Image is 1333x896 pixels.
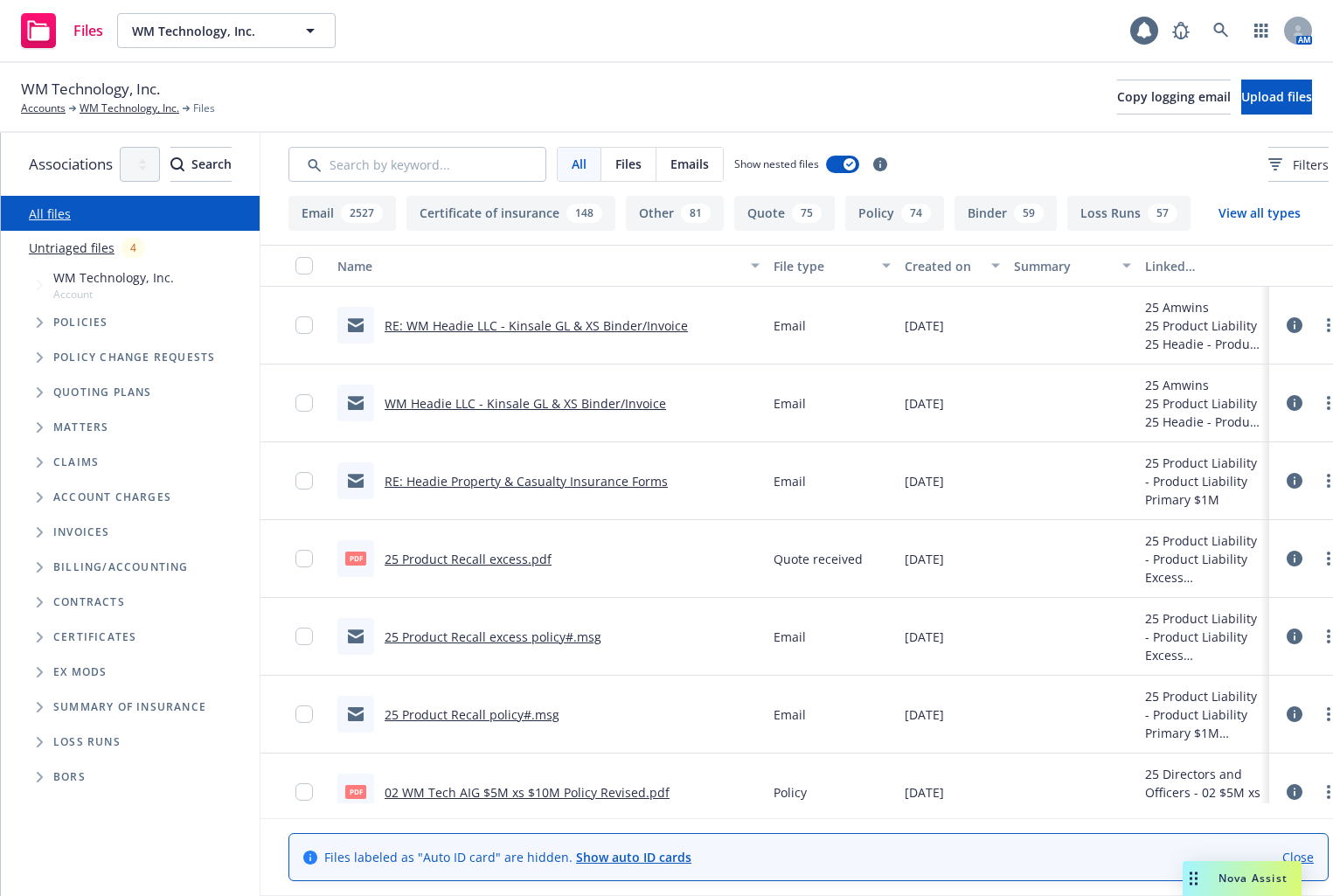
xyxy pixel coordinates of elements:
div: Summary [1014,257,1112,275]
button: Policy [845,196,944,231]
span: [DATE] [905,628,944,646]
span: Matters [53,422,108,433]
div: Created on [905,257,981,275]
button: Nova Assist [1183,861,1302,896]
span: Filters [1268,156,1329,174]
div: 25 Amwins [1145,376,1262,394]
button: Created on [898,245,1007,287]
a: Switch app [1244,13,1279,48]
div: 25 Headie - Product Liability [1145,335,1262,353]
span: Quoting plans [53,387,152,398]
span: pdf [345,785,366,798]
span: Filters [1293,156,1329,174]
a: Search [1204,13,1239,48]
div: 25 Amwins [1145,298,1262,316]
div: 81 [681,204,711,223]
span: Summary of insurance [53,702,206,712]
div: 25 Product Liability - Product Liability Primary $1M [1145,454,1262,509]
span: [DATE] [905,550,944,568]
a: Close [1282,848,1314,866]
div: Linked associations [1145,257,1262,275]
span: WM Technology, Inc. [132,22,283,40]
span: [DATE] [905,783,944,802]
button: Certificate of insurance [406,196,615,231]
div: 148 [566,204,602,223]
div: File type [774,257,871,275]
a: All files [29,205,71,222]
input: Toggle Row Selected [295,472,313,490]
div: 25 Headie - Product Liability [1145,413,1262,431]
a: 25 Product Recall excess policy#.msg [385,629,601,645]
span: Nova Assist [1218,871,1288,886]
div: 25 Product Liability - Product Liability Primary $1M [1145,687,1262,742]
div: 25 Directors and Officers - 02 $5M xs $10M [1145,765,1262,820]
span: Associations [29,153,113,176]
div: 57 [1148,204,1177,223]
div: 2527 [341,204,383,223]
a: 25 Product Recall policy#.msg [385,706,559,723]
input: Toggle Row Selected [295,705,313,723]
button: Linked associations [1138,245,1269,287]
input: Select all [295,257,313,274]
span: Email [774,705,806,724]
span: pdf [345,552,366,565]
a: RE: Headie Property & Casualty Insurance Forms [385,473,668,490]
span: Email [774,472,806,490]
a: 25 Product Recall excess.pdf [385,551,552,567]
input: Toggle Row Selected [295,316,313,334]
a: Files [14,6,110,55]
button: Loss Runs [1067,196,1191,231]
div: 25 Product Liability [1145,394,1262,413]
div: Name [337,257,740,275]
a: WM Technology, Inc. [80,101,179,116]
div: Folder Tree Example [1,550,260,795]
input: Search by keyword... [288,147,546,182]
input: Toggle Row Selected [295,550,313,567]
a: 02 WM Tech AIG $5M xs $10M Policy Revised.pdf [385,784,670,801]
span: [DATE] [905,394,944,413]
span: BORs [53,772,86,782]
span: Emails [670,155,709,173]
span: Billing/Accounting [53,562,189,573]
button: View all types [1191,196,1329,231]
span: Files labeled as "Auto ID card" are hidden. [324,848,691,866]
span: Upload files [1241,88,1312,105]
a: Report a Bug [1163,13,1198,48]
button: SearchSearch [170,147,232,182]
span: Certificates [53,632,136,642]
span: Email [774,628,806,646]
div: 25 Product Liability - Product Liability Excess [1145,531,1262,587]
button: Quote [734,196,835,231]
span: WM Technology, Inc. [53,268,174,287]
input: Toggle Row Selected [295,394,313,412]
div: 25 Product Liability - Product Liability Excess [1145,609,1262,664]
span: Quote received [774,550,863,568]
div: 4 [121,238,145,258]
div: Tree Example [1,265,260,550]
a: RE: WM Headie LLC - Kinsale GL & XS Binder/Invoice [385,317,688,334]
svg: Search [170,157,184,171]
span: Policy [774,783,807,802]
a: Untriaged files [29,239,115,257]
span: Account [53,287,174,302]
button: Email [288,196,396,231]
span: Loss Runs [53,737,121,747]
span: Policy change requests [53,352,215,363]
a: WM Headie LLC - Kinsale GL & XS Binder/Invoice [385,395,666,412]
div: Search [170,148,232,181]
button: Filters [1268,147,1329,182]
div: 75 [792,204,822,223]
a: Show auto ID cards [576,849,691,865]
button: Copy logging email [1117,80,1231,115]
span: [DATE] [905,316,944,335]
span: Invoices [53,527,110,538]
input: Toggle Row Selected [295,628,313,645]
span: [DATE] [905,472,944,490]
button: Upload files [1241,80,1312,115]
button: WM Technology, Inc. [117,13,336,48]
div: 74 [901,204,931,223]
div: 59 [1014,204,1044,223]
button: Other [626,196,724,231]
span: [DATE] [905,705,944,724]
span: Email [774,394,806,413]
